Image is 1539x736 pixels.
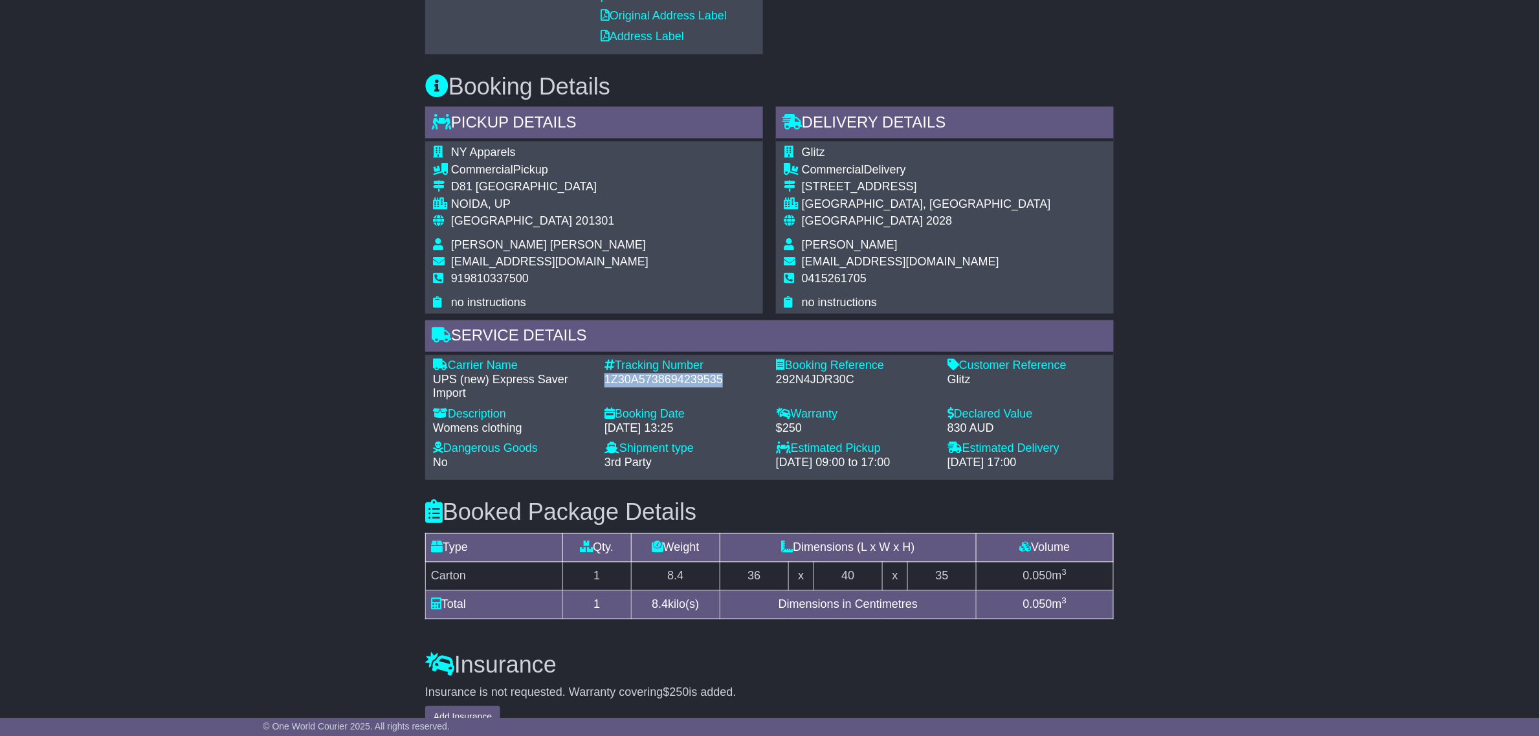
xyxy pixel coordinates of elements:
[604,422,763,436] div: [DATE] 13:25
[802,163,1051,177] div: Delivery
[776,374,935,388] div: 292N4JDR30C
[425,74,1114,100] h3: Booking Details
[882,562,907,590] td: x
[451,238,646,251] span: [PERSON_NAME] [PERSON_NAME]
[604,374,763,388] div: 1Z30A5738694239535
[1023,570,1052,583] span: 0.050
[426,562,563,590] td: Carton
[604,408,763,422] div: Booking Date
[776,107,1114,142] div: Delivery Details
[720,533,976,562] td: Dimensions (L x W x H)
[631,562,720,590] td: 8.4
[977,533,1114,562] td: Volume
[451,296,526,309] span: no instructions
[947,359,1106,374] div: Customer Reference
[604,359,763,374] div: Tracking Number
[263,721,450,731] span: © One World Courier 2025. All rights reserved.
[908,562,977,590] td: 35
[601,30,684,43] a: Address Label
[601,9,727,22] a: Original Address Label
[788,562,814,590] td: x
[977,590,1114,619] td: m
[433,422,592,436] div: Womens clothing
[425,107,763,142] div: Pickup Details
[802,180,1051,194] div: [STREET_ADDRESS]
[802,296,877,309] span: no instructions
[802,238,898,251] span: [PERSON_NAME]
[947,408,1106,422] div: Declared Value
[426,590,563,619] td: Total
[425,686,1114,700] div: Insurance is not requested. Warranty covering is added.
[451,180,648,194] div: D81 [GEOGRAPHIC_DATA]
[433,374,592,401] div: UPS (new) Express Saver Import
[802,146,825,159] span: Glitz
[1062,596,1067,606] sup: 3
[631,533,720,562] td: Weight
[433,359,592,374] div: Carrier Name
[426,533,563,562] td: Type
[604,456,652,469] span: 3rd Party
[1023,598,1052,611] span: 0.050
[776,359,935,374] div: Booking Reference
[425,320,1114,355] div: Service Details
[425,706,500,729] button: Add Insurance
[802,163,864,176] span: Commercial
[433,442,592,456] div: Dangerous Goods
[562,533,631,562] td: Qty.
[451,214,572,227] span: [GEOGRAPHIC_DATA]
[425,652,1114,678] h3: Insurance
[802,214,923,227] span: [GEOGRAPHIC_DATA]
[802,197,1051,212] div: [GEOGRAPHIC_DATA], [GEOGRAPHIC_DATA]
[814,562,883,590] td: 40
[776,456,935,471] div: [DATE] 09:00 to 17:00
[451,197,648,212] div: NOIDA, UP
[575,214,614,227] span: 201301
[425,500,1114,526] h3: Booked Package Details
[720,590,976,619] td: Dimensions in Centimetres
[947,422,1106,436] div: 830 AUD
[802,256,999,269] span: [EMAIL_ADDRESS][DOMAIN_NAME]
[562,590,631,619] td: 1
[977,562,1114,590] td: m
[604,442,763,456] div: Shipment type
[802,273,867,285] span: 0415261705
[451,163,513,176] span: Commercial
[776,442,935,456] div: Estimated Pickup
[433,456,448,469] span: No
[776,422,935,436] div: $250
[663,686,689,699] span: $250
[926,214,952,227] span: 2028
[451,146,516,159] span: NY Apparels
[776,408,935,422] div: Warranty
[652,598,668,611] span: 8.4
[1062,568,1067,577] sup: 3
[451,273,529,285] span: 919810337500
[631,590,720,619] td: kilo(s)
[562,562,631,590] td: 1
[947,374,1106,388] div: Glitz
[947,442,1106,456] div: Estimated Delivery
[433,408,592,422] div: Description
[720,562,788,590] td: 36
[947,456,1106,471] div: [DATE] 17:00
[451,163,648,177] div: Pickup
[451,256,648,269] span: [EMAIL_ADDRESS][DOMAIN_NAME]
